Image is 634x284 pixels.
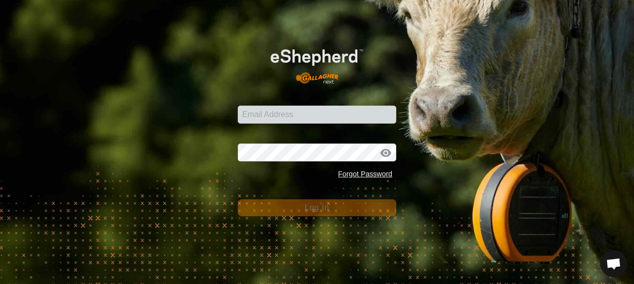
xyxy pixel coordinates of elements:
input: Email Address [238,106,396,124]
div: Open chat [600,250,627,277]
img: E-shepherd Logo [254,36,380,90]
span: Log In [305,203,329,212]
button: Log In [238,199,396,216]
a: Forgot Password [338,170,392,178]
